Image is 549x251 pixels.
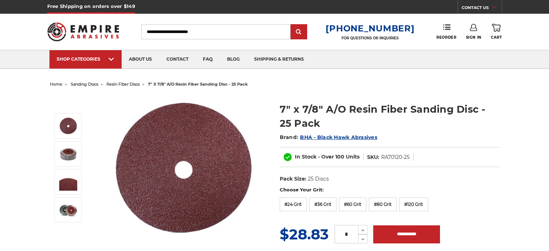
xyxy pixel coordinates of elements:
[436,24,456,39] a: Reorder
[59,201,77,219] img: 7" x 7/8" A/O Resin Fiber Sanding Disc - 25 Pack
[57,56,114,62] div: SHOP CATEGORIES
[346,153,360,160] span: Units
[220,50,247,69] a: blog
[367,153,379,161] dt: SKU:
[308,175,329,183] dd: 25 Discs
[462,4,502,14] a: CONTACT US
[491,35,502,40] span: Cart
[247,50,311,69] a: shipping & returns
[106,82,140,87] a: resin fiber discs
[59,173,77,191] img: 7" x 7/8" A/O Resin Fiber Sanding Disc - 25 Pack
[59,117,77,135] img: 7 inch aluminum oxide resin fiber disc
[318,153,334,160] span: - Over
[381,153,410,161] dd: RA70120-25
[466,35,482,40] span: Sign In
[491,24,502,40] a: Cart
[196,50,220,69] a: faq
[292,25,306,39] input: Submit
[148,82,248,87] span: 7" x 7/8" a/o resin fiber sanding disc - 25 pack
[280,175,306,183] dt: Pack Size:
[326,23,414,34] a: [PHONE_NUMBER]
[436,35,456,40] span: Reorder
[280,134,299,140] span: Brand:
[71,82,98,87] a: sanding discs
[50,82,62,87] a: home
[159,50,196,69] a: contact
[280,225,329,243] span: $28.83
[335,153,344,160] span: 100
[112,95,256,239] img: 7 inch aluminum oxide resin fiber disc
[326,36,414,40] p: FOR QUESTIONS OR INQUIRIES
[280,102,500,130] h1: 7" x 7/8" A/O Resin Fiber Sanding Disc - 25 Pack
[295,153,317,160] span: In Stock
[59,145,77,163] img: 7" x 7/8" A/O Resin Fiber Sanding Disc - 25 Pack
[47,18,119,46] img: Empire Abrasives
[280,186,500,194] label: Choose Your Grit:
[122,50,159,69] a: about us
[300,134,377,140] a: BHA - Black Hawk Abrasives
